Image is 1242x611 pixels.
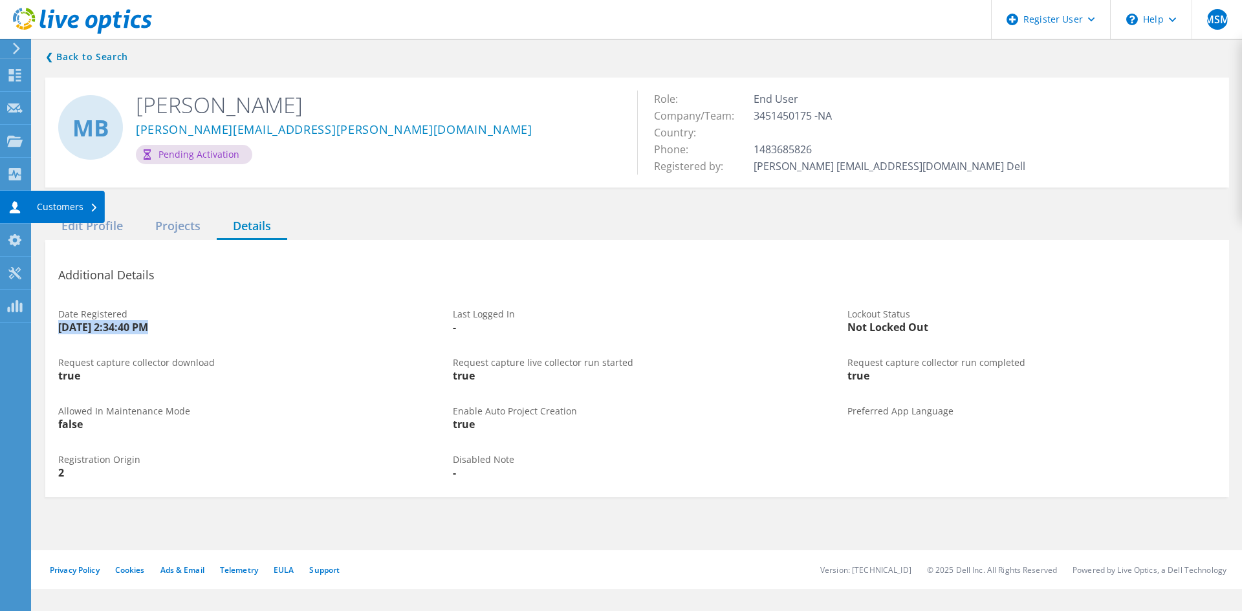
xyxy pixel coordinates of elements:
[160,564,204,575] a: Ads & Email
[1073,564,1226,575] li: Powered by Live Optics, a Dell Technology
[13,27,152,36] a: Live Optics Dashboard
[115,564,145,575] a: Cookies
[847,405,953,417] span: Preferred App Language
[453,405,577,417] span: Enable Auto Project Creation
[136,91,618,119] h2: [PERSON_NAME]
[58,370,427,381] div: true
[37,202,98,211] div: Customers
[58,322,427,332] div: [DATE] 2:34:40 PM
[217,213,287,240] div: Details
[927,564,1057,575] li: © 2025 Dell Inc. All Rights Reserved
[654,159,736,173] span: Registered by:
[309,564,340,575] a: Support
[58,467,427,478] div: 2
[754,109,845,123] span: 3451450175 -NA
[847,322,1216,332] div: Not Locked Out
[847,308,910,320] span: Lockout Status
[453,370,822,381] div: true
[654,125,709,140] span: Country:
[1126,14,1138,25] svg: \n
[654,142,701,156] span: Phone:
[136,145,252,164] div: Pending Activation
[136,123,532,137] a: [PERSON_NAME][EMAIL_ADDRESS][PERSON_NAME][DOMAIN_NAME]
[45,49,128,65] a: Back to search
[453,308,515,320] span: Last Logged In
[820,564,911,575] li: Version: [TECHNICAL_ID]
[58,419,427,429] div: false
[1204,14,1230,25] span: MSM
[274,564,294,575] a: EULA
[453,356,633,369] span: Request capture live collector run started
[453,322,822,332] div: -
[847,370,1216,381] div: true
[654,109,747,123] span: Company/Team:
[453,453,514,466] span: Disabled Note
[50,564,100,575] a: Privacy Policy
[847,356,1025,369] span: Request capture collector run completed
[58,405,190,417] span: Allowed In Maintenance Mode
[45,213,139,240] div: Edit Profile
[58,308,127,320] span: Date Registered
[453,419,822,429] div: true
[58,356,215,369] span: Request capture collector download
[453,467,1216,478] div: -
[750,91,1029,107] td: End User
[139,213,217,240] div: Projects
[750,158,1029,175] td: [PERSON_NAME] [EMAIL_ADDRESS][DOMAIN_NAME] Dell
[750,141,1029,158] td: 1483685826
[72,116,109,139] span: MB
[220,564,258,575] a: Telemetry
[58,266,1216,284] h3: Additional Details
[58,453,140,466] span: Registration Origin
[654,92,691,106] span: Role:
